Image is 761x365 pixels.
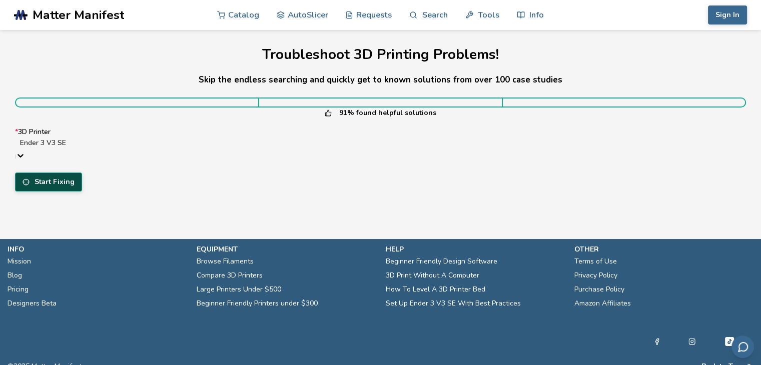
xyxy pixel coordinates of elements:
a: How To Level A 3D Printer Bed [386,282,485,296]
span: Matter Manifest [33,8,124,22]
button: Start Fixing [15,172,82,191]
a: 3D Print Without A Computer [386,268,479,282]
a: Mission [8,254,31,268]
a: Tiktok [723,335,735,347]
a: Compare 3D Printers [197,268,263,282]
h1: Troubleshoot 3D Printing Problems! [15,47,745,62]
p: other [574,244,753,254]
a: Amazon Affiliates [574,296,631,310]
a: Purchase Policy [574,282,624,296]
a: Designers Beta [8,296,57,310]
p: 91% found helpful solutions [15,107,745,118]
label: 3D Printer [15,128,745,162]
button: Sign In [708,5,747,24]
a: Beginner Friendly Design Software [386,254,497,268]
a: Set Up Ender 3 V3 SE With Best Practices [386,296,521,310]
p: help [386,244,565,254]
a: Privacy Policy [574,268,617,282]
a: Large Printers Under $500 [197,282,281,296]
p: info [8,244,187,254]
h5: Skip the endless searching and quickly get to known solutions from over 100 case studies [15,72,745,88]
a: Browse Filaments [197,254,254,268]
p: equipment [197,244,376,254]
a: Blog [8,268,22,282]
a: Terms of Use [574,254,617,268]
a: Pricing [8,282,29,296]
button: Send feedback via email [731,335,754,358]
a: Facebook [653,335,660,347]
a: Instagram [688,335,695,347]
a: Beginner Friendly Printers under $300 [197,296,318,310]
